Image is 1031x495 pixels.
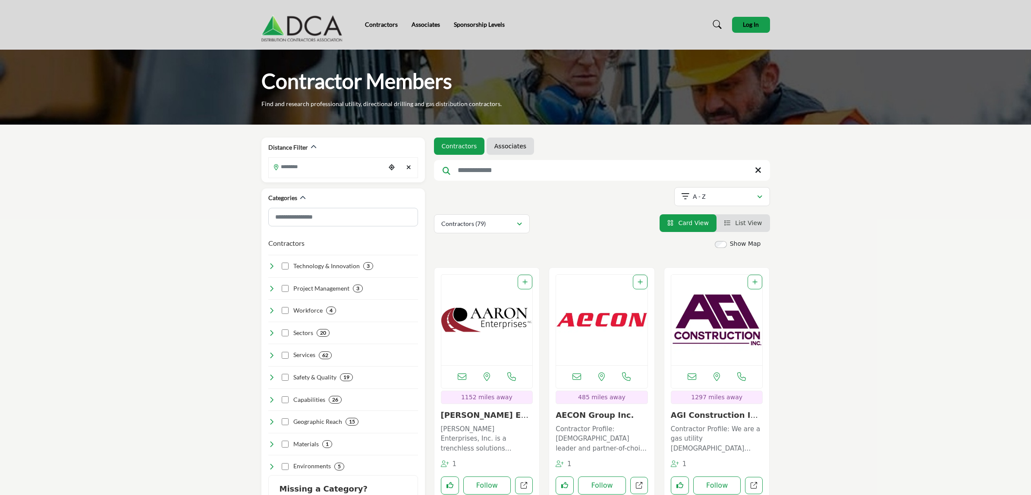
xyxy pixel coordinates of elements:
[442,142,477,150] a: Contractors
[494,142,526,150] a: Associates
[745,477,763,495] a: Open agi-construction-inc in new tab
[293,306,323,315] h4: Workforce: Skilled, experienced, and diverse professionals dedicated to excellence in all aspects...
[293,284,349,293] h4: Project Management: Effective planning, coordination, and oversight to deliver projects on time, ...
[454,21,505,28] a: Sponsorship Levels
[268,238,305,248] button: Contractors
[752,279,758,285] a: Add To List
[293,262,360,270] h4: Technology & Innovation: Leveraging cutting-edge tools, systems, and processes to optimize effici...
[691,394,742,401] span: 1297 miles away
[671,424,763,454] p: Contractor Profile: We are a gas utility [DEMOGRAPHIC_DATA] employing over 300 workers and servic...
[268,208,418,226] input: Search Category
[282,418,289,425] input: Select Geographic Reach checkbox
[363,262,373,270] div: 3 Results For Technology & Innovation
[556,275,648,365] img: AECON Group Inc.
[282,441,289,448] input: Select Materials checkbox
[434,160,770,181] input: Search Keyword
[556,476,574,495] button: Like listing
[556,424,648,454] p: Contractor Profile: [DEMOGRAPHIC_DATA] leader and partner-of-choice in construction and infrastru...
[434,214,530,233] button: Contractors (79)
[346,418,358,426] div: 15 Results For Geographic Reach
[578,476,626,495] button: Follow
[671,459,687,469] div: Followers
[630,477,648,495] a: Open aecon-utilities-ltd in new tab
[441,422,533,454] a: [PERSON_NAME] Enterprises, Inc. is a trenchless solutions contractor focusing on trenchless utili...
[674,187,770,206] button: A - Z
[693,476,741,495] button: Follow
[261,7,347,42] img: Site Logo
[330,307,333,313] b: 4
[261,100,502,108] p: Find and research professional utility, directional drilling and gas distribution contractors.
[556,410,634,420] a: AECON Group Inc.
[556,459,572,469] div: Followers
[556,422,648,454] a: Contractor Profile: [DEMOGRAPHIC_DATA] leader and partner-of-choice in construction and infrastru...
[515,477,533,495] a: Open aaron-enterprises-inc in new tab
[402,158,415,177] div: Clear search location
[678,219,708,226] span: Card View
[269,158,385,175] input: Search Location
[556,410,648,420] h3: AECON Group Inc.
[441,476,459,495] button: Like listing
[282,396,289,403] input: Select Capabilities checkbox
[338,464,341,470] b: 5
[671,476,689,495] button: Like listing
[671,275,763,365] a: Open Listing in new tab
[329,396,342,404] div: 26 Results For Capabilities
[441,275,533,365] img: Aaron Enterprises Inc.
[441,424,533,454] p: [PERSON_NAME] Enterprises, Inc. is a trenchless solutions contractor focusing on trenchless utili...
[693,192,706,201] p: A - Z
[412,21,440,28] a: Associates
[334,463,344,470] div: 5 Results For Environments
[385,158,398,177] div: Choose your current location
[461,394,512,401] span: 1152 miles away
[704,18,727,31] a: Search
[743,21,759,28] span: Log In
[356,285,359,291] b: 3
[282,329,289,336] input: Select Sectors checkbox
[282,285,289,292] input: Select Project Management checkbox
[293,329,313,337] h4: Sectors: Serving multiple industries, including oil & gas, water, sewer, electric power, and tele...
[317,329,330,337] div: 20 Results For Sectors
[556,275,648,365] a: Open Listing in new tab
[367,263,370,269] b: 3
[717,214,770,232] li: List View
[667,219,709,226] a: View Card
[293,395,325,404] h4: Capabilities: Specialized skills and equipment for executing complex projects using advanced tech...
[522,279,528,285] a: Add To List
[578,394,626,401] span: 485 miles away
[320,330,326,336] b: 20
[671,410,758,429] a: AGI Construction Inc...
[282,352,289,359] input: Select Services checkbox
[268,143,308,152] h2: Distance Filter
[326,441,329,447] b: 1
[326,307,336,314] div: 4 Results For Workforce
[293,351,315,359] h4: Services: Comprehensive offerings for pipeline construction, maintenance, and repair across vario...
[441,410,530,429] a: [PERSON_NAME] Enterprises In...
[567,460,572,468] span: 1
[724,219,762,226] a: View List
[441,275,533,365] a: Open Listing in new tab
[282,374,289,381] input: Select Safety & Quality checkbox
[441,459,457,469] div: Followers
[282,263,289,269] input: Select Technology & Innovation checkbox
[463,476,511,495] button: Follow
[261,68,452,94] h1: Contractor Members
[660,214,717,232] li: Card View
[730,239,761,248] label: Show Map
[365,21,398,28] a: Contractors
[293,417,342,426] h4: Geographic Reach: Extensive coverage across various regions, states, and territories to meet clie...
[671,422,763,454] a: Contractor Profile: We are a gas utility [DEMOGRAPHIC_DATA] employing over 300 workers and servic...
[441,219,486,228] p: Contractors (79)
[282,307,289,314] input: Select Workforce checkbox
[353,285,363,292] div: 3 Results For Project Management
[343,374,349,380] b: 19
[671,410,763,420] h3: AGI Construction Inc.
[319,351,332,359] div: 62 Results For Services
[322,352,328,358] b: 62
[671,275,763,365] img: AGI Construction Inc.
[268,194,297,202] h2: Categories
[293,373,336,382] h4: Safety & Quality: Unwavering commitment to ensuring the highest standards of safety, compliance, ...
[682,460,687,468] span: 1
[332,397,338,403] b: 26
[293,440,319,448] h4: Materials: Expertise in handling, fabricating, and installing a wide range of pipeline materials ...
